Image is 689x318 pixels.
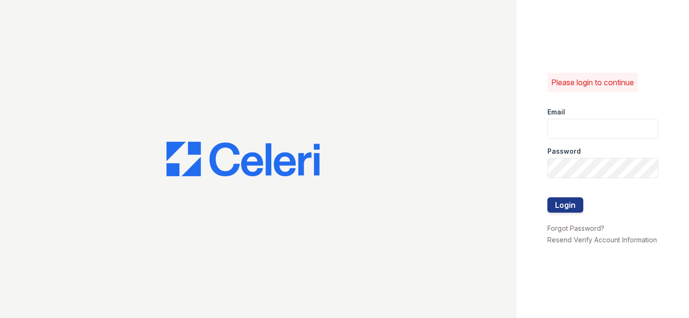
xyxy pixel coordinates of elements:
[547,197,583,213] button: Login
[547,107,565,117] label: Email
[551,77,634,88] p: Please login to continue
[167,142,320,176] img: CE_Logo_Blue-a8612792a0a2168367f1c8372b55b34899dd931a85d93a1a3d3e32e68fde9ad4.png
[547,236,657,244] a: Resend Verify Account Information
[547,224,604,232] a: Forgot Password?
[547,147,581,156] label: Password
